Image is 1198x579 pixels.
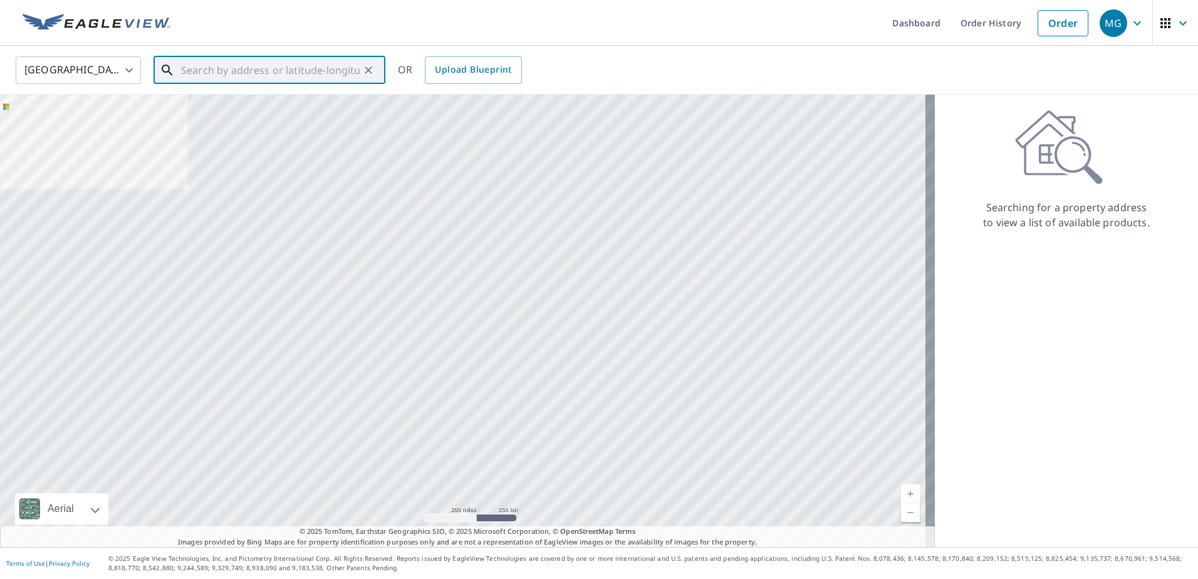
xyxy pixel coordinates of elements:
span: Upload Blueprint [435,62,511,78]
div: Aerial [44,493,78,524]
p: | [6,560,90,567]
a: Terms [615,526,636,536]
a: Privacy Policy [49,559,90,568]
p: Searching for a property address to view a list of available products. [982,200,1150,230]
button: Clear [360,61,377,79]
a: Upload Blueprint [425,56,521,84]
a: Terms of Use [6,559,45,568]
div: OR [398,56,522,84]
div: Aerial [15,493,108,524]
a: OpenStreetMap [560,526,613,536]
div: [GEOGRAPHIC_DATA] [16,53,141,88]
input: Search by address or latitude-longitude [181,53,360,88]
span: © 2025 TomTom, Earthstar Geographics SIO, © 2025 Microsoft Corporation, © [299,526,636,537]
a: Order [1038,10,1088,36]
img: EV Logo [23,14,170,33]
a: Current Level 5, Zoom Out [901,503,920,522]
a: Current Level 5, Zoom In [901,484,920,503]
p: © 2025 Eagle View Technologies, Inc. and Pictometry International Corp. All Rights Reserved. Repo... [108,554,1192,573]
div: MG [1100,9,1127,37]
